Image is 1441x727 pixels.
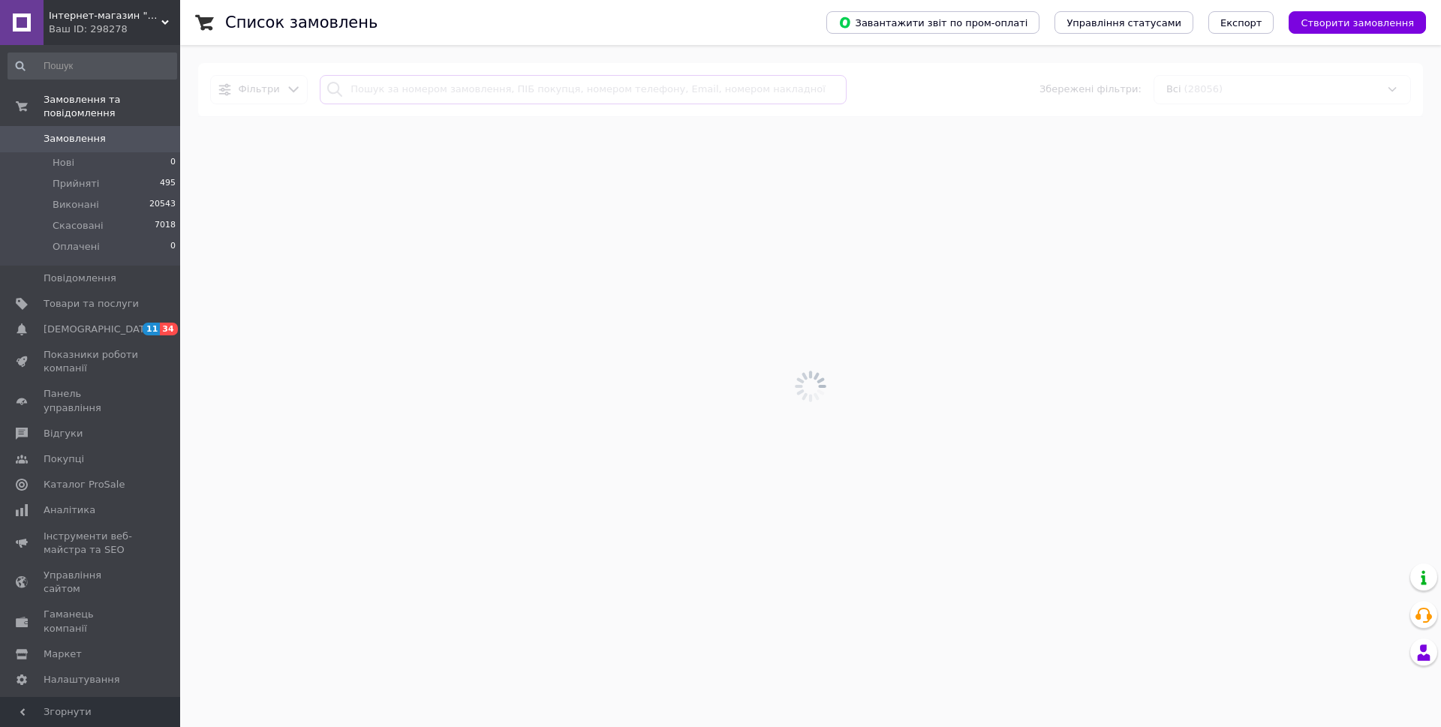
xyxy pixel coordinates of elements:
[1220,17,1262,29] span: Експорт
[49,23,180,36] div: Ваш ID: 298278
[1274,17,1426,28] a: Створити замовлення
[155,219,176,233] span: 7018
[225,14,378,32] h1: Список замовлень
[170,156,176,170] span: 0
[44,530,139,557] span: Інструменти веб-майстра та SEO
[44,503,95,517] span: Аналітика
[1208,11,1274,34] button: Експорт
[53,156,74,170] span: Нові
[160,177,176,191] span: 495
[44,132,106,146] span: Замовлення
[44,348,139,375] span: Показники роботи компанії
[44,478,125,491] span: Каталог ProSale
[44,387,139,414] span: Панель управління
[1066,17,1181,29] span: Управління статусами
[53,219,104,233] span: Скасовані
[44,569,139,596] span: Управління сайтом
[44,452,84,466] span: Покупці
[160,323,177,335] span: 34
[170,240,176,254] span: 0
[826,11,1039,34] button: Завантажити звіт по пром-оплаті
[8,53,177,80] input: Пошук
[1054,11,1193,34] button: Управління статусами
[44,272,116,285] span: Повідомлення
[44,297,139,311] span: Товари та послуги
[44,323,155,336] span: [DEMOGRAPHIC_DATA]
[143,323,160,335] span: 11
[1289,11,1426,34] button: Створити замовлення
[1301,17,1414,29] span: Створити замовлення
[53,240,100,254] span: Оплачені
[49,9,161,23] span: Інтернет-магазин "Мілітарка Воєнторг"
[149,198,176,212] span: 20543
[44,427,83,440] span: Відгуки
[44,673,120,686] span: Налаштування
[838,16,1027,29] span: Завантажити звіт по пром-оплаті
[53,177,99,191] span: Прийняті
[53,198,99,212] span: Виконані
[44,93,180,120] span: Замовлення та повідомлення
[44,647,82,661] span: Маркет
[44,608,139,635] span: Гаманець компанії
